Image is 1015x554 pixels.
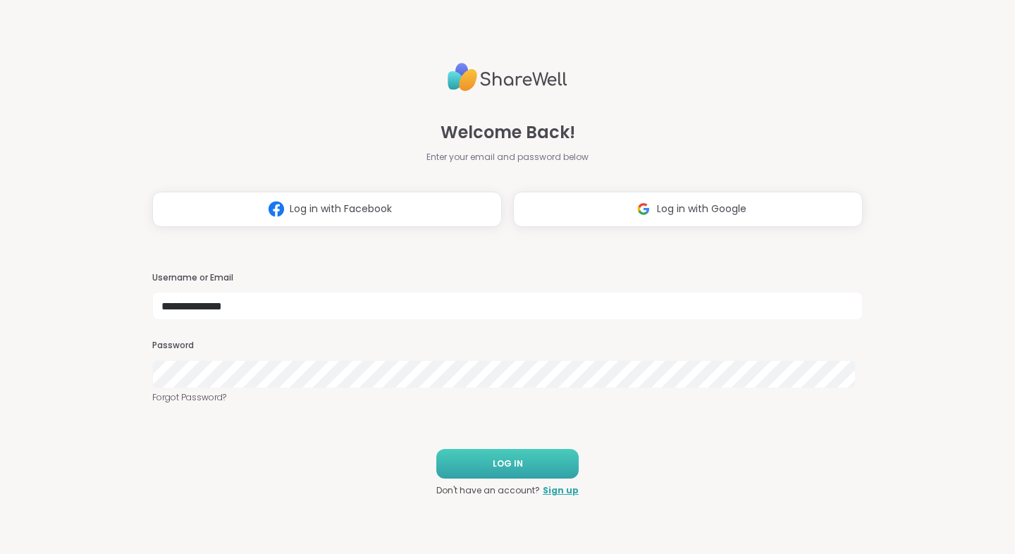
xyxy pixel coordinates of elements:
[263,196,290,222] img: ShareWell Logomark
[290,202,392,216] span: Log in with Facebook
[448,57,567,97] img: ShareWell Logo
[152,391,863,404] a: Forgot Password?
[657,202,746,216] span: Log in with Google
[436,484,540,497] span: Don't have an account?
[152,192,502,227] button: Log in with Facebook
[630,196,657,222] img: ShareWell Logomark
[493,457,523,470] span: LOG IN
[436,449,579,479] button: LOG IN
[152,272,863,284] h3: Username or Email
[152,340,863,352] h3: Password
[441,120,575,145] span: Welcome Back!
[513,192,863,227] button: Log in with Google
[426,151,589,164] span: Enter your email and password below
[543,484,579,497] a: Sign up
